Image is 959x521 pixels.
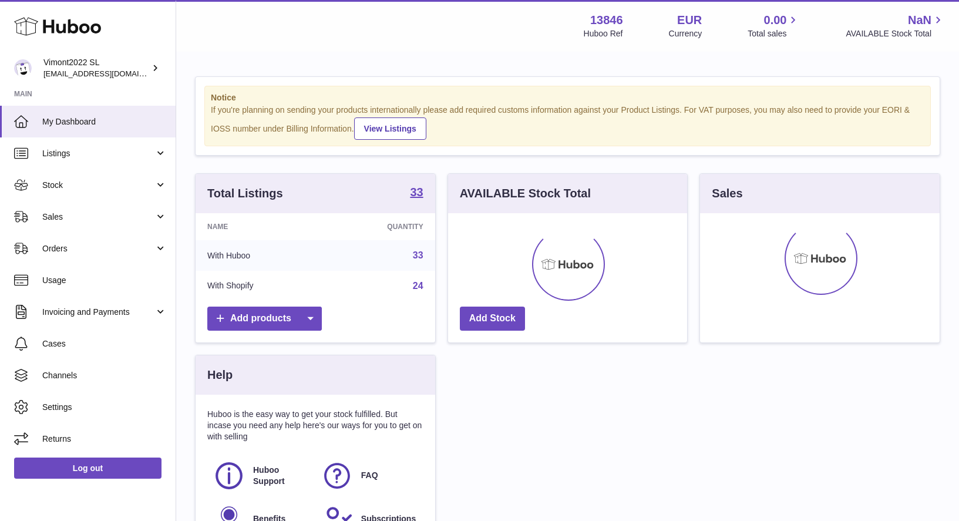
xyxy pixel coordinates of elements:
[413,281,423,291] a: 24
[196,271,325,301] td: With Shopify
[712,186,742,201] h3: Sales
[213,460,309,492] a: Huboo Support
[14,59,32,77] img: vpatel@mcortes.com
[42,211,154,223] span: Sales
[42,275,167,286] span: Usage
[42,148,154,159] span: Listings
[42,433,167,445] span: Returns
[410,186,423,200] a: 33
[42,338,167,349] span: Cases
[42,370,167,381] span: Channels
[42,402,167,413] span: Settings
[846,12,945,39] a: NaN AVAILABLE Stock Total
[42,116,167,127] span: My Dashboard
[211,105,924,140] div: If you're planning on sending your products internationally please add required customs informati...
[908,12,931,28] span: NaN
[764,12,787,28] span: 0.00
[354,117,426,140] a: View Listings
[196,213,325,240] th: Name
[325,213,435,240] th: Quantity
[42,180,154,191] span: Stock
[669,28,702,39] div: Currency
[846,28,945,39] span: AVAILABLE Stock Total
[207,367,233,383] h3: Help
[410,186,423,198] strong: 33
[207,307,322,331] a: Add products
[42,243,154,254] span: Orders
[43,57,149,79] div: Vimont2022 SL
[43,69,173,78] span: [EMAIL_ADDRESS][DOMAIN_NAME]
[584,28,623,39] div: Huboo Ref
[207,409,423,442] p: Huboo is the easy way to get your stock fulfilled. But incase you need any help here's our ways f...
[677,12,702,28] strong: EUR
[321,460,418,492] a: FAQ
[207,186,283,201] h3: Total Listings
[196,240,325,271] td: With Huboo
[14,458,161,479] a: Log out
[748,12,800,39] a: 0.00 Total sales
[253,465,308,487] span: Huboo Support
[42,307,154,318] span: Invoicing and Payments
[590,12,623,28] strong: 13846
[361,470,378,481] span: FAQ
[211,92,924,103] strong: Notice
[460,307,525,331] a: Add Stock
[460,186,591,201] h3: AVAILABLE Stock Total
[413,250,423,260] a: 33
[748,28,800,39] span: Total sales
